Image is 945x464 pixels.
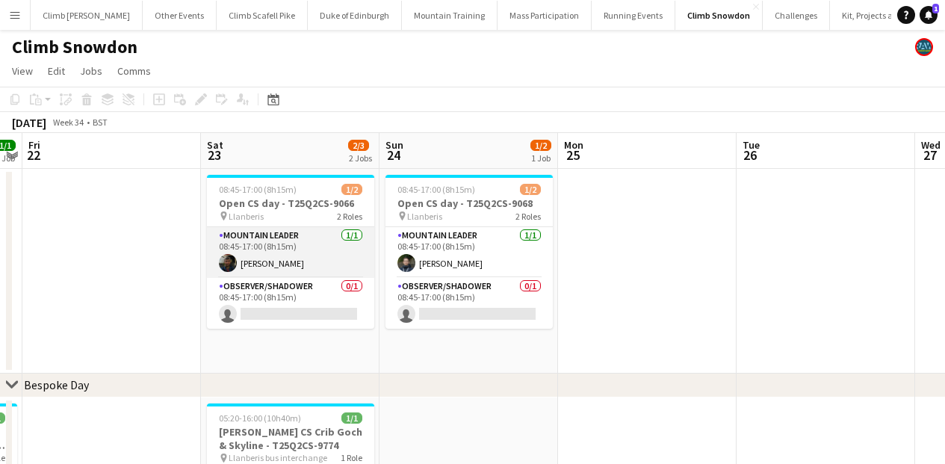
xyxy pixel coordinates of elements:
[915,38,933,56] app-user-avatar: Staff RAW Adventures
[80,64,102,78] span: Jobs
[341,184,362,195] span: 1/2
[341,412,362,424] span: 1/1
[675,1,763,30] button: Climb Snowdon
[531,152,551,164] div: 1 Job
[520,184,541,195] span: 1/2
[337,211,362,222] span: 2 Roles
[743,138,760,152] span: Tue
[920,6,938,24] a: 1
[407,211,442,222] span: Llanberis
[207,278,374,329] app-card-role: Observer/Shadower0/108:45-17:00 (8h15m)
[48,64,65,78] span: Edit
[763,1,830,30] button: Challenges
[385,278,553,329] app-card-role: Observer/Shadower0/108:45-17:00 (8h15m)
[402,1,498,30] button: Mountain Training
[229,452,327,463] span: Llanberis bus interchange
[385,138,403,152] span: Sun
[830,1,941,30] button: Kit, Projects and Office
[385,197,553,210] h3: Open CS day - T25Q2CS-9068
[207,425,374,452] h3: [PERSON_NAME] CS Crib Goch & Skyline - T25Q2CS-9774
[348,140,369,151] span: 2/3
[217,1,308,30] button: Climb Scafell Pike
[31,1,143,30] button: Climb [PERSON_NAME]
[219,184,297,195] span: 08:45-17:00 (8h15m)
[207,175,374,329] app-job-card: 08:45-17:00 (8h15m)1/2Open CS day - T25Q2CS-9066 Llanberis2 RolesMountain Leader1/108:45-17:00 (8...
[111,61,157,81] a: Comms
[349,152,372,164] div: 2 Jobs
[397,184,475,195] span: 08:45-17:00 (8h15m)
[207,197,374,210] h3: Open CS day - T25Q2CS-9066
[385,227,553,278] app-card-role: Mountain Leader1/108:45-17:00 (8h15m)[PERSON_NAME]
[49,117,87,128] span: Week 34
[921,138,941,152] span: Wed
[219,412,301,424] span: 05:20-16:00 (10h40m)
[308,1,402,30] button: Duke of Edinburgh
[74,61,108,81] a: Jobs
[515,211,541,222] span: 2 Roles
[207,138,223,152] span: Sat
[205,146,223,164] span: 23
[26,146,40,164] span: 22
[530,140,551,151] span: 1/2
[229,211,264,222] span: Llanberis
[42,61,71,81] a: Edit
[12,64,33,78] span: View
[498,1,592,30] button: Mass Participation
[592,1,675,30] button: Running Events
[207,227,374,278] app-card-role: Mountain Leader1/108:45-17:00 (8h15m)[PERSON_NAME]
[919,146,941,164] span: 27
[383,146,403,164] span: 24
[341,452,362,463] span: 1 Role
[562,146,583,164] span: 25
[932,4,939,13] span: 1
[12,36,137,58] h1: Climb Snowdon
[385,175,553,329] app-job-card: 08:45-17:00 (8h15m)1/2Open CS day - T25Q2CS-9068 Llanberis2 RolesMountain Leader1/108:45-17:00 (8...
[143,1,217,30] button: Other Events
[12,115,46,130] div: [DATE]
[740,146,760,164] span: 26
[93,117,108,128] div: BST
[6,61,39,81] a: View
[24,377,89,392] div: Bespoke Day
[117,64,151,78] span: Comms
[28,138,40,152] span: Fri
[564,138,583,152] span: Mon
